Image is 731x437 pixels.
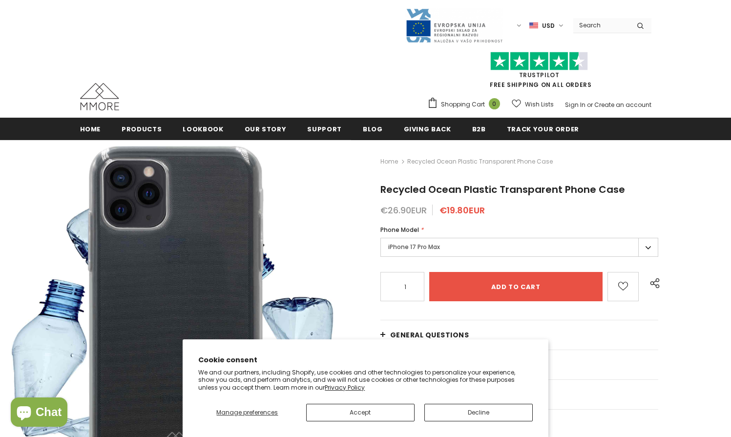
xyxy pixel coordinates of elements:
a: Wish Lists [512,96,554,113]
span: FREE SHIPPING ON ALL ORDERS [427,56,651,89]
a: Our Story [245,118,287,140]
a: Shopping Cart 0 [427,97,505,112]
span: or [587,101,593,109]
span: B2B [472,125,486,134]
span: Our Story [245,125,287,134]
img: Javni Razpis [405,8,503,43]
span: Track your order [507,125,579,134]
span: Shopping Cart [441,100,485,109]
a: Privacy Policy [325,383,365,392]
img: Trust Pilot Stars [490,52,588,71]
a: Home [80,118,101,140]
a: Create an account [594,101,651,109]
inbox-online-store-chat: Shopify online store chat [8,397,70,429]
span: Lookbook [183,125,223,134]
span: 0 [489,98,500,109]
a: Track your order [507,118,579,140]
span: USD [542,21,555,31]
label: iPhone 17 Pro Max [380,238,659,257]
a: Sign In [565,101,585,109]
a: Javni Razpis [405,21,503,29]
span: €26.90EUR [380,204,427,216]
a: Giving back [404,118,451,140]
input: Search Site [573,18,629,32]
span: General Questions [390,330,469,340]
span: €19.80EUR [439,204,485,216]
button: Decline [424,404,533,421]
img: MMORE Cases [80,83,119,110]
a: Trustpilot [519,71,560,79]
input: Add to cart [429,272,603,301]
span: Recycled Ocean Plastic Transparent Phone Case [407,156,553,167]
button: Manage preferences [198,404,296,421]
h2: Cookie consent [198,355,533,365]
span: Home [80,125,101,134]
span: support [307,125,342,134]
span: Phone Model [380,226,419,234]
span: Blog [363,125,383,134]
a: General Questions [380,320,659,350]
a: Blog [363,118,383,140]
span: Giving back [404,125,451,134]
p: We and our partners, including Shopify, use cookies and other technologies to personalize your ex... [198,369,533,392]
a: support [307,118,342,140]
span: Manage preferences [216,408,278,416]
span: Recycled Ocean Plastic Transparent Phone Case [380,183,625,196]
span: Wish Lists [525,100,554,109]
a: Products [122,118,162,140]
a: Home [380,156,398,167]
button: Accept [306,404,415,421]
img: USD [529,21,538,30]
a: B2B [472,118,486,140]
a: Lookbook [183,118,223,140]
span: Products [122,125,162,134]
